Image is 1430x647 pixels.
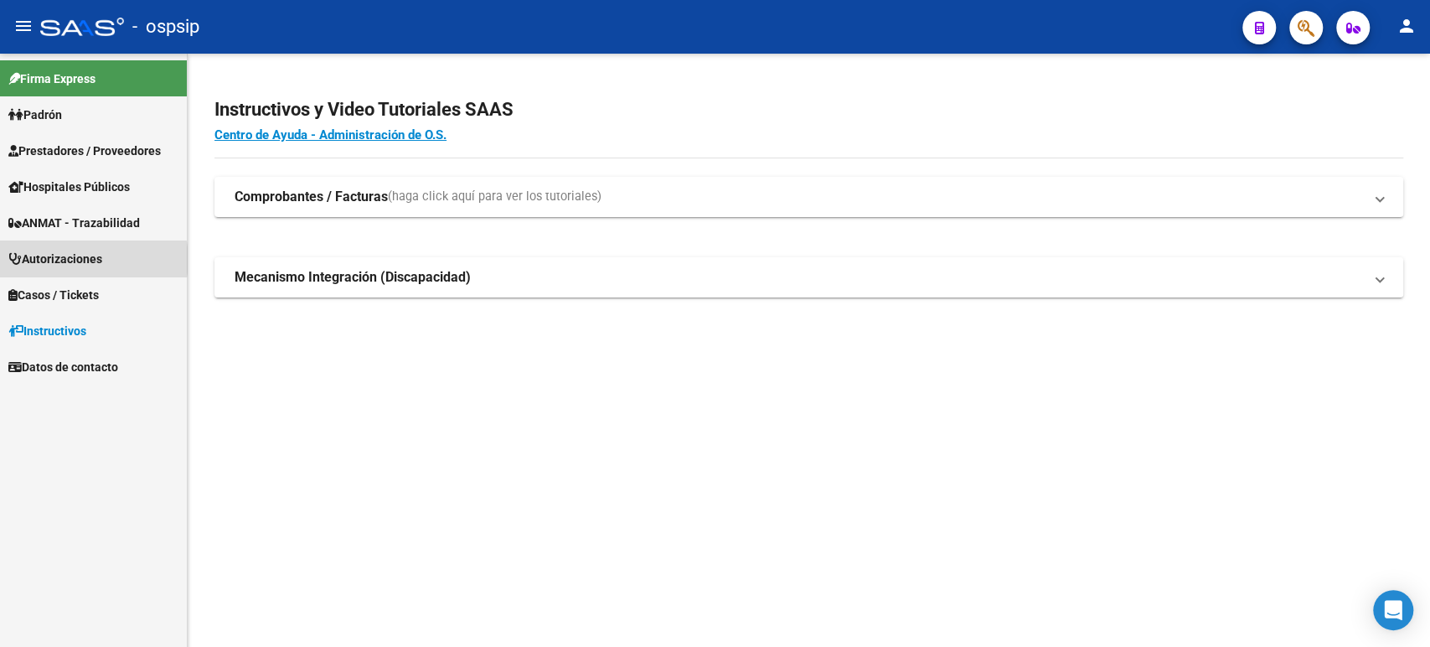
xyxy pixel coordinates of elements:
[8,286,99,304] span: Casos / Tickets
[8,250,102,268] span: Autorizaciones
[8,358,118,376] span: Datos de contacto
[132,8,199,45] span: - ospsip
[13,16,34,36] mat-icon: menu
[8,322,86,340] span: Instructivos
[214,177,1403,217] mat-expansion-panel-header: Comprobantes / Facturas(haga click aquí para ver los tutoriales)
[1373,590,1413,630] div: Open Intercom Messenger
[235,188,388,206] strong: Comprobantes / Facturas
[388,188,601,206] span: (haga click aquí para ver los tutoriales)
[235,268,471,287] strong: Mecanismo Integración (Discapacidad)
[8,142,161,160] span: Prestadores / Proveedores
[8,178,130,196] span: Hospitales Públicos
[1396,16,1417,36] mat-icon: person
[8,106,62,124] span: Padrón
[8,70,96,88] span: Firma Express
[8,214,140,232] span: ANMAT - Trazabilidad
[214,94,1403,126] h2: Instructivos y Video Tutoriales SAAS
[214,257,1403,298] mat-expansion-panel-header: Mecanismo Integración (Discapacidad)
[214,127,447,142] a: Centro de Ayuda - Administración de O.S.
